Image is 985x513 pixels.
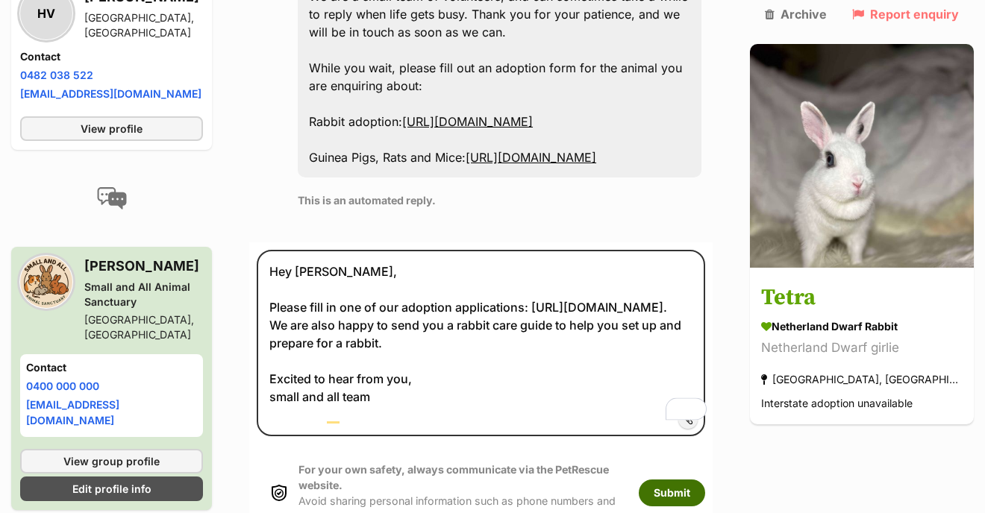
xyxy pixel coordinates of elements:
img: Small and All Animal Sanctuary profile pic [20,256,72,308]
span: Edit profile info [72,481,151,497]
div: Small and All Animal Sanctuary [84,280,203,309]
img: conversation-icon-4a6f8262b818ee0b60e3300018af0b2d0b884aa5de6e9bcb8d3d4eeb1a70a7c4.svg [97,187,127,210]
span: Interstate adoption unavailable [761,397,913,409]
a: [URL][DOMAIN_NAME] [466,150,596,165]
a: View profile [20,116,203,141]
span: View profile [81,121,143,136]
h4: Contact [26,360,197,375]
a: View group profile [20,449,203,473]
a: Report enquiry [852,7,959,21]
span: View group profile [63,453,160,469]
div: [GEOGRAPHIC_DATA], [GEOGRAPHIC_DATA] [761,369,963,389]
a: Tetra Netherland Dwarf Rabbit Netherland Dwarf girlie [GEOGRAPHIC_DATA], [GEOGRAPHIC_DATA] Inters... [750,270,974,424]
textarea: To enrich screen reader interactions, please activate Accessibility in Grammarly extension settings [257,250,705,436]
a: 0400 000 000 [26,380,99,392]
p: This is an automated reply. [298,192,701,208]
a: Archive [765,7,827,21]
a: [EMAIL_ADDRESS][DOMAIN_NAME] [26,398,119,427]
h3: [PERSON_NAME] [84,256,203,277]
strong: For your own safety, always communicate via the PetRescue website. [298,463,609,491]
div: Netherland Dwarf girlie [761,338,963,358]
button: Submit [639,479,705,506]
a: Edit profile info [20,476,203,501]
div: [GEOGRAPHIC_DATA], [GEOGRAPHIC_DATA] [84,10,203,40]
h3: Tetra [761,281,963,315]
img: Tetra [750,43,974,267]
div: Netherland Dwarf Rabbit [761,318,963,334]
div: [GEOGRAPHIC_DATA], [GEOGRAPHIC_DATA] [84,312,203,342]
a: 0482 038 522 [20,69,93,81]
a: [EMAIL_ADDRESS][DOMAIN_NAME] [20,87,201,100]
a: [URL][DOMAIN_NAME] [402,114,533,129]
h4: Contact [20,49,203,64]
